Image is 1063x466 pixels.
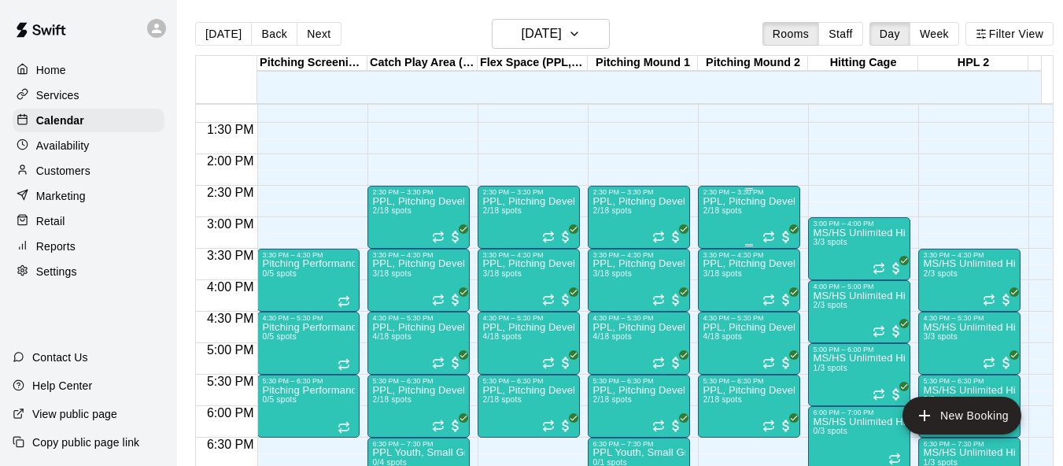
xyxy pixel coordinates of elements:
div: 4:30 PM – 5:30 PM: PPL, Pitching Development Session [367,312,470,375]
div: 2:30 PM – 3:30 PM [703,188,795,196]
button: add [902,397,1021,435]
p: Retail [36,213,65,229]
div: 3:30 PM – 4:30 PM: PPL, Pitching Development Session [478,249,580,312]
a: Marketing [13,184,164,208]
div: 3:30 PM – 4:30 PM [482,251,575,259]
span: All customers have paid [778,418,794,434]
div: 4:00 PM – 5:00 PM: MS/HS Unlimited Hitting [808,280,910,343]
div: Pitching Screenings [257,56,367,71]
span: Recurring event [983,357,995,369]
span: 2:00 PM [203,154,258,168]
p: Copy public page link [32,435,139,450]
span: Recurring event [432,357,445,369]
div: 4:30 PM – 5:30 PM: PPL, Pitching Development Session [588,312,690,375]
div: 4:00 PM – 5:00 PM [813,283,906,290]
button: Day [869,22,910,46]
div: 4:30 PM – 5:30 PM [703,314,795,322]
div: 5:30 PM – 6:30 PM [703,377,795,385]
p: Calendar [36,113,84,128]
p: Home [36,62,66,78]
span: Recurring event [873,262,885,275]
div: 5:30 PM – 6:30 PM [592,377,685,385]
button: Back [251,22,297,46]
div: 3:30 PM – 4:30 PM: PPL, Pitching Development Session [588,249,690,312]
span: 3:30 PM [203,249,258,262]
span: Recurring event [983,294,995,306]
div: 3:30 PM – 4:30 PM: PPL, Pitching Development Session [698,249,800,312]
span: 2/3 spots filled [923,269,958,278]
span: All customers have paid [668,355,684,371]
div: 6:00 PM – 7:00 PM [813,409,906,416]
div: 3:30 PM – 4:30 PM [703,251,795,259]
span: All customers have paid [998,355,1014,371]
span: 4:30 PM [203,312,258,325]
div: 3:00 PM – 4:00 PM [813,220,906,227]
div: Settings [13,260,164,283]
span: 3/18 spots filled [372,269,411,278]
button: [DATE] [492,19,610,49]
a: Calendar [13,109,164,132]
span: All customers have paid [888,386,904,402]
div: 6:30 PM – 7:30 PM [923,440,1016,448]
div: 5:00 PM – 6:00 PM [813,346,906,353]
div: 5:30 PM – 6:30 PM: PPL, Pitching Development Session [698,375,800,438]
div: 2:30 PM – 3:30 PM [592,188,685,196]
p: Reports [36,239,76,254]
span: Recurring event [762,231,775,243]
div: 2:30 PM – 3:30 PM: PPL, Pitching Development Session [367,186,470,249]
span: Recurring event [652,357,665,369]
span: Recurring event [873,325,885,338]
div: 2:30 PM – 3:30 PM: PPL, Pitching Development Session [698,186,800,249]
span: 2/18 spots filled [482,206,521,215]
div: 4:30 PM – 5:30 PM [592,314,685,322]
button: Rooms [762,22,819,46]
div: 5:30 PM – 6:30 PM: PPL, Pitching Development Session [478,375,580,438]
span: Recurring event [338,358,350,371]
div: 5:30 PM – 6:30 PM [262,377,355,385]
div: 6:30 PM – 7:30 PM [592,440,685,448]
span: Recurring event [432,294,445,306]
span: All customers have paid [448,355,463,371]
span: 3/3 spots filled [813,238,847,246]
div: 5:30 PM – 6:30 PM [923,377,1016,385]
a: Home [13,58,164,82]
div: 5:30 PM – 6:30 PM: PPL, Pitching Development Session [367,375,470,438]
span: 4/18 spots filled [482,332,521,341]
a: Customers [13,159,164,183]
div: 2:30 PM – 3:30 PM [482,188,575,196]
div: 3:30 PM – 4:30 PM: MS/HS Unlimited Hitting [918,249,1021,312]
span: 2/18 spots filled [372,206,411,215]
span: All customers have paid [888,324,904,339]
div: Services [13,83,164,107]
p: View public page [32,406,117,422]
span: Recurring event [873,388,885,401]
span: Recurring event [338,421,350,434]
span: 5:30 PM [203,375,258,388]
span: All customers have paid [558,355,574,371]
span: 5:00 PM [203,343,258,357]
span: Recurring event [888,453,901,465]
div: Pitching Mound 2 [698,56,808,71]
p: Customers [36,163,90,179]
span: All customers have paid [778,355,794,371]
div: 4:30 PM – 5:30 PM [482,314,575,322]
span: All customers have paid [778,292,794,308]
span: All customers have paid [448,292,463,308]
span: 4/18 spots filled [372,332,411,341]
div: 3:30 PM – 4:30 PM: PPL, Pitching Development Session [367,249,470,312]
div: 5:30 PM – 6:30 PM [372,377,465,385]
span: 1/3 spots filled [813,364,847,372]
span: All customers have paid [558,229,574,245]
div: 4:30 PM – 5:30 PM [262,314,355,322]
span: All customers have paid [668,418,684,434]
a: Reports [13,235,164,258]
span: Recurring event [762,357,775,369]
div: 5:30 PM – 6:30 PM: MS/HS Unlimited Hitting [918,375,1021,438]
div: 3:30 PM – 4:30 PM: Pitching Performance Lab - Assessment Bullpen And Movement Screen [257,249,360,312]
div: Availability [13,134,164,157]
span: All customers have paid [448,229,463,245]
span: All customers have paid [888,261,904,276]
